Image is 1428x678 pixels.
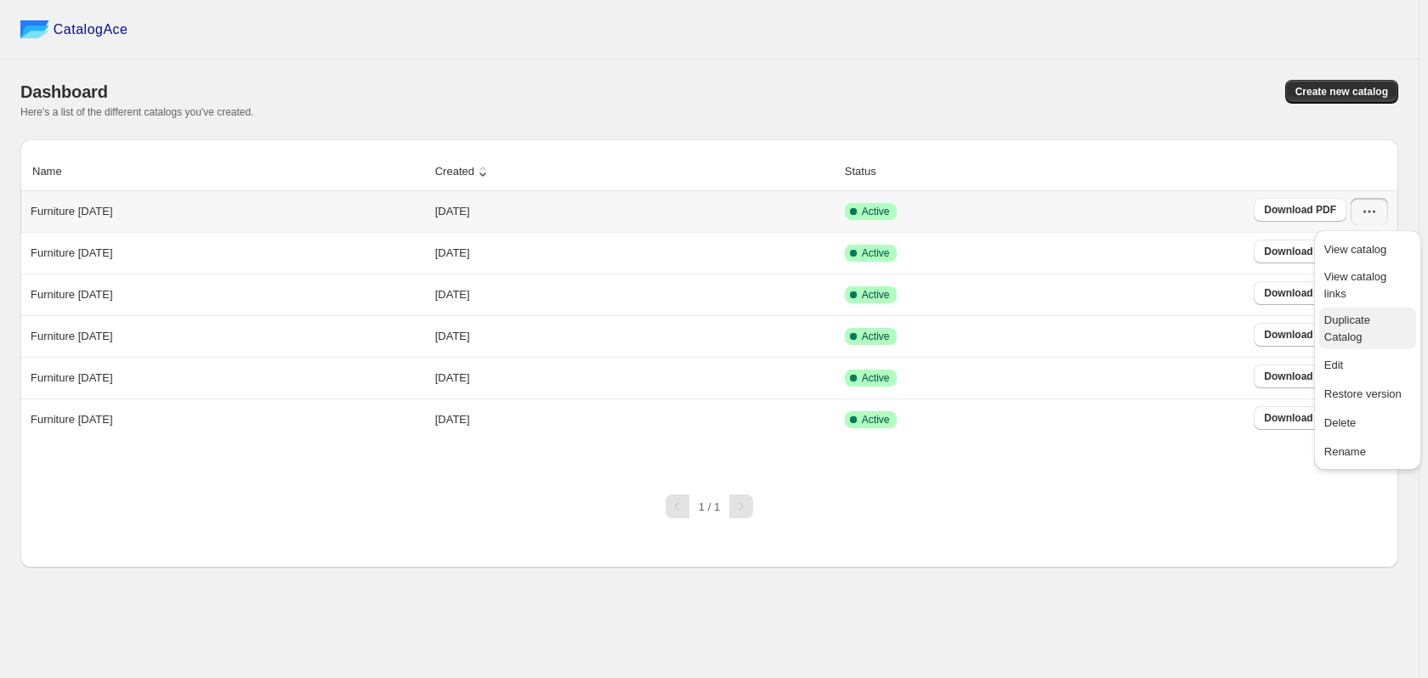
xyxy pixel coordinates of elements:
[31,370,113,387] p: Furniture [DATE]
[842,155,896,188] button: Status
[1264,245,1336,258] span: Download PDF
[30,155,82,188] button: Name
[31,328,113,345] p: Furniture [DATE]
[1324,314,1370,343] span: Duplicate Catalog
[31,286,113,303] p: Furniture [DATE]
[430,315,840,357] td: [DATE]
[430,232,840,274] td: [DATE]
[430,274,840,315] td: [DATE]
[430,357,840,398] td: [DATE]
[1324,387,1402,400] span: Restore version
[1254,240,1346,263] a: Download PDF
[1295,85,1388,99] span: Create new catalog
[1264,203,1336,217] span: Download PDF
[20,20,49,38] img: catalog ace
[20,106,254,118] span: Here's a list of the different catalogs you've created.
[862,246,890,260] span: Active
[1324,270,1386,300] span: View catalog links
[1254,406,1346,430] a: Download PDF
[1324,243,1386,256] span: View catalog
[1254,364,1346,388] a: Download PDF
[1264,370,1336,383] span: Download PDF
[1324,416,1357,429] span: Delete
[1285,80,1398,104] button: Create new catalog
[1264,286,1336,300] span: Download PDF
[862,330,890,343] span: Active
[54,21,128,38] span: CatalogAce
[862,371,890,385] span: Active
[31,245,113,262] p: Furniture [DATE]
[1324,445,1366,458] span: Rename
[430,398,840,440] td: [DATE]
[862,205,890,218] span: Active
[862,413,890,427] span: Active
[430,191,840,232] td: [DATE]
[1254,198,1346,222] a: Download PDF
[1264,411,1336,425] span: Download PDF
[1324,359,1343,371] span: Edit
[1264,328,1336,342] span: Download PDF
[699,500,720,513] span: 1 / 1
[1254,323,1346,347] a: Download PDF
[862,288,890,302] span: Active
[1254,281,1346,305] a: Download PDF
[31,411,113,428] p: Furniture [DATE]
[433,155,494,188] button: Created
[20,82,108,101] span: Dashboard
[31,203,113,220] p: Furniture [DATE]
